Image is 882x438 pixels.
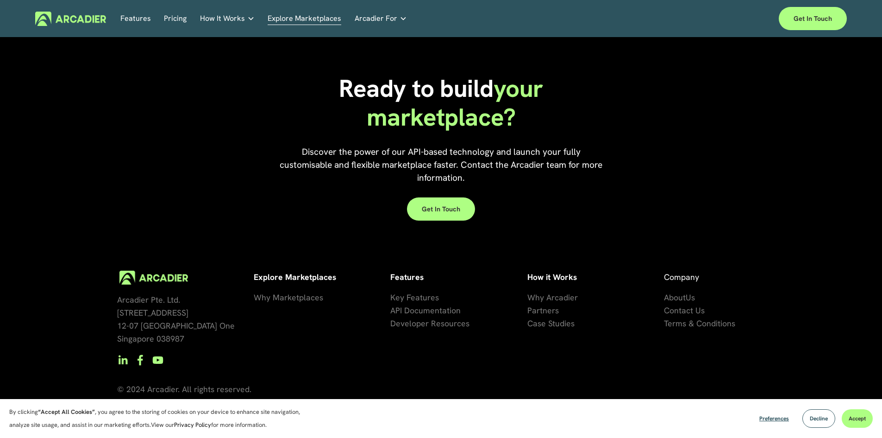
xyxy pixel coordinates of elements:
[152,355,163,366] a: YouTube
[527,291,578,304] a: Why Arcadier
[532,305,559,316] span: artners
[686,292,695,303] span: Us
[200,12,245,25] span: How It Works
[664,272,699,282] span: Company
[355,12,397,25] span: Arcadier For
[174,421,211,429] a: Privacy Policy
[135,355,146,366] a: Facebook
[390,291,439,304] a: Key Features
[664,304,705,317] a: Contact Us
[254,291,323,304] a: Why Marketplaces
[390,292,439,303] span: Key Features
[35,12,106,26] img: Arcadier
[339,72,494,104] span: Ready to build
[752,409,796,428] button: Preferences
[810,415,828,422] span: Decline
[120,12,151,26] a: Features
[390,317,469,330] a: Developer Resources
[664,317,735,330] a: Terms & Conditions
[538,318,575,329] span: se Studies
[527,305,532,316] span: P
[38,408,95,416] strong: “Accept All Cookies”
[527,304,532,317] a: P
[527,292,578,303] span: Why Arcadier
[532,304,559,317] a: artners
[538,317,575,330] a: se Studies
[390,318,469,329] span: Developer Resources
[779,7,847,30] a: Get in touch
[254,272,336,282] strong: Explore Marketplaces
[527,272,577,282] strong: How it Works
[664,291,686,304] a: About
[836,394,882,438] div: Widget de chat
[407,197,475,221] a: Get in touch
[527,318,538,329] span: Ca
[664,292,686,303] span: About
[664,318,735,329] span: Terms & Conditions
[9,406,310,432] p: By clicking , you agree to the storing of cookies on your device to enhance site navigation, anal...
[280,146,605,184] span: Discover the power of our API-based technology and launch your fully customisable and flexible ma...
[164,12,187,26] a: Pricing
[117,294,235,344] span: Arcadier Pte. Ltd. [STREET_ADDRESS] 12-07 [GEOGRAPHIC_DATA] One Singapore 038987
[802,409,835,428] button: Decline
[355,12,407,26] a: folder dropdown
[390,304,461,317] a: API Documentation
[254,292,323,303] span: Why Marketplaces
[117,384,251,394] span: © 2024 Arcadier. All rights reserved.
[390,305,461,316] span: API Documentation
[759,415,789,422] span: Preferences
[664,305,705,316] span: Contact Us
[268,12,341,26] a: Explore Marketplaces
[333,74,549,132] h1: your marketplace?
[200,12,255,26] a: folder dropdown
[117,355,128,366] a: LinkedIn
[527,317,538,330] a: Ca
[836,394,882,438] iframe: Chat Widget
[390,272,424,282] strong: Features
